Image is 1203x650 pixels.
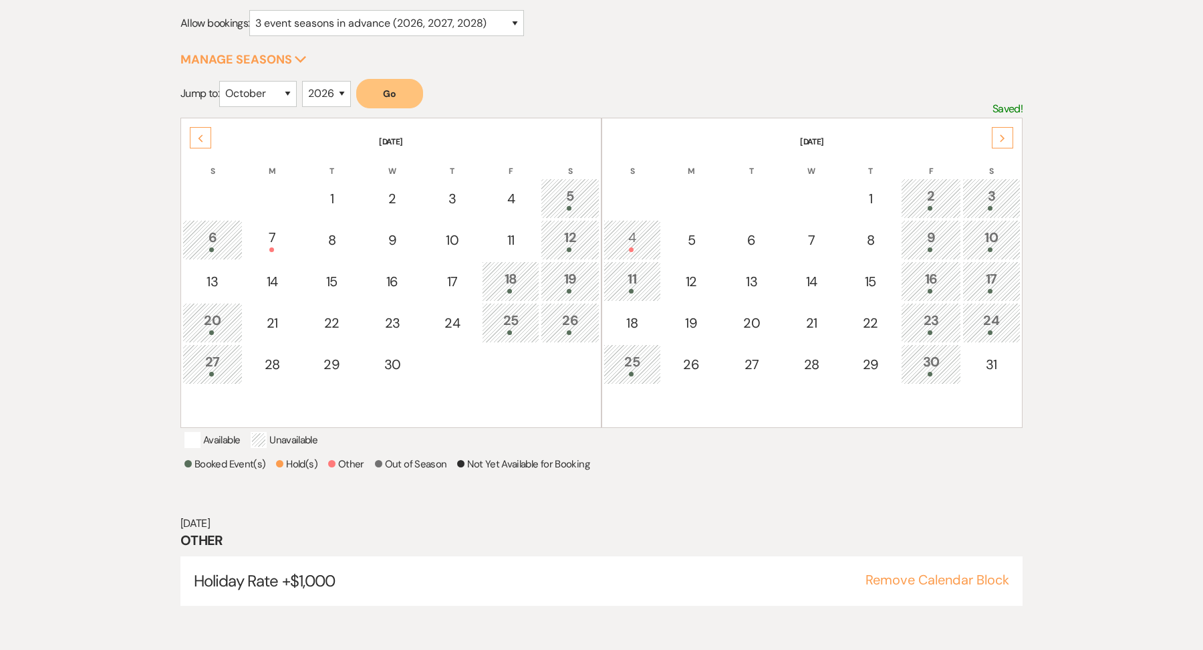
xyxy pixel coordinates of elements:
[251,313,294,333] div: 21
[604,149,661,177] th: S
[244,149,301,177] th: M
[849,354,892,374] div: 29
[251,432,317,448] p: Unavailable
[180,16,249,30] span: Allow bookings:
[970,354,1013,374] div: 31
[370,313,415,333] div: 23
[190,272,235,292] div: 13
[970,227,1013,252] div: 10
[180,516,1023,531] h6: [DATE]
[180,53,307,66] button: Manage Seasons
[962,149,1021,177] th: S
[457,456,589,472] p: Not Yet Available for Booking
[548,269,592,294] div: 19
[370,272,415,292] div: 16
[194,570,335,591] span: Holiday Rate +$1,000
[729,313,774,333] div: 20
[309,189,354,209] div: 1
[190,227,235,252] div: 6
[424,149,481,177] th: T
[970,186,1013,211] div: 3
[309,313,354,333] div: 22
[849,189,892,209] div: 1
[790,230,833,250] div: 7
[362,149,422,177] th: W
[865,573,1009,586] button: Remove Calendar Block
[251,354,294,374] div: 28
[190,352,235,376] div: 27
[309,230,354,250] div: 8
[670,313,713,333] div: 19
[970,310,1013,335] div: 24
[251,227,294,252] div: 7
[182,149,243,177] th: S
[489,230,532,250] div: 11
[790,272,833,292] div: 14
[489,310,532,335] div: 25
[182,120,599,148] th: [DATE]
[729,354,774,374] div: 27
[489,269,532,294] div: 18
[548,227,592,252] div: 12
[670,230,713,250] div: 5
[841,149,900,177] th: T
[489,189,532,209] div: 4
[184,432,240,448] p: Available
[908,186,953,211] div: 2
[790,354,833,374] div: 28
[611,227,654,252] div: 4
[541,149,599,177] th: S
[604,120,1021,148] th: [DATE]
[251,272,294,292] div: 14
[180,86,219,100] span: Jump to:
[356,79,423,108] button: Go
[722,149,781,177] th: T
[849,272,892,292] div: 15
[375,456,447,472] p: Out of Season
[482,149,539,177] th: F
[611,269,654,294] div: 11
[908,269,953,294] div: 16
[670,354,713,374] div: 26
[302,149,361,177] th: T
[908,227,953,252] div: 9
[370,230,415,250] div: 9
[908,310,953,335] div: 23
[970,269,1013,294] div: 17
[276,456,317,472] p: Hold(s)
[908,352,953,376] div: 30
[431,272,474,292] div: 17
[849,230,892,250] div: 8
[849,313,892,333] div: 22
[309,354,354,374] div: 29
[431,189,474,209] div: 3
[328,456,364,472] p: Other
[190,310,235,335] div: 20
[790,313,833,333] div: 21
[370,189,415,209] div: 2
[901,149,960,177] th: F
[729,272,774,292] div: 13
[548,310,592,335] div: 26
[370,354,415,374] div: 30
[431,313,474,333] div: 24
[783,149,840,177] th: W
[184,456,265,472] p: Booked Event(s)
[548,186,592,211] div: 5
[729,230,774,250] div: 6
[611,352,654,376] div: 25
[992,100,1023,118] p: Saved!
[611,313,654,333] div: 18
[180,531,1023,550] h3: Other
[431,230,474,250] div: 10
[662,149,720,177] th: M
[670,272,713,292] div: 12
[309,272,354,292] div: 15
